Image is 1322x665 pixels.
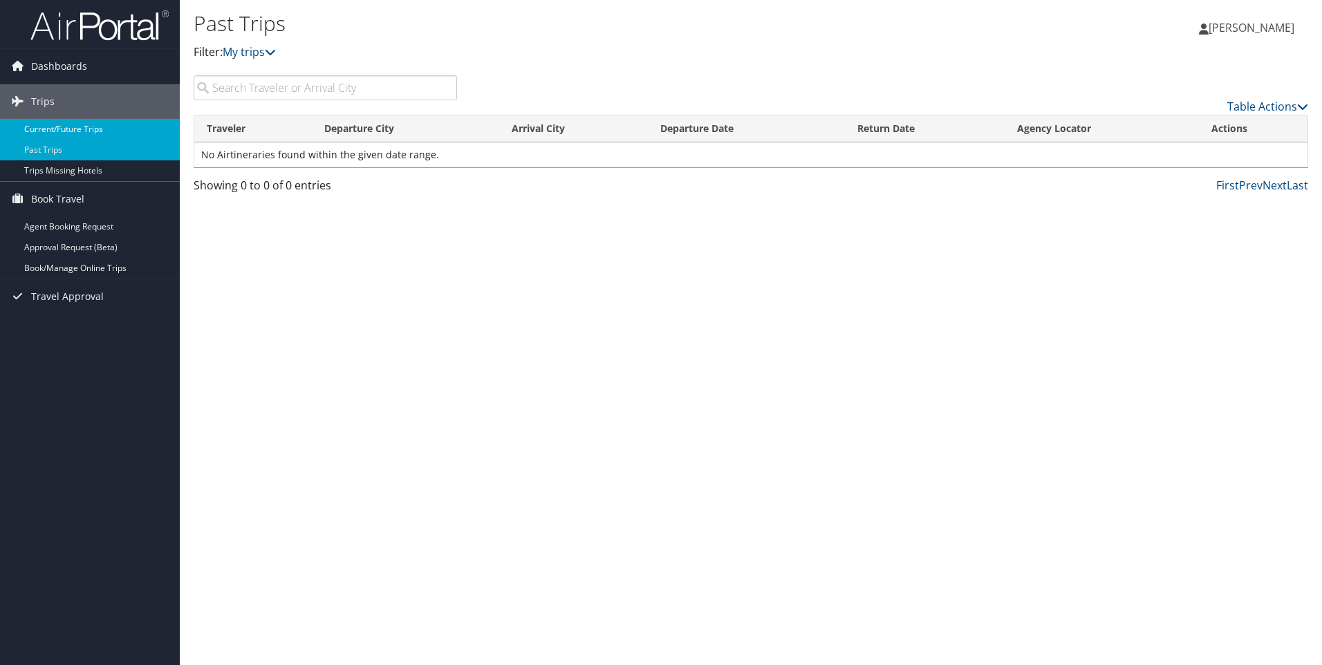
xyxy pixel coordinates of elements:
a: Prev [1239,178,1263,193]
th: Departure City: activate to sort column ascending [312,115,499,142]
th: Traveler: activate to sort column ascending [194,115,312,142]
span: [PERSON_NAME] [1209,20,1294,35]
span: Dashboards [31,49,87,84]
th: Arrival City: activate to sort column ascending [499,115,648,142]
th: Return Date: activate to sort column ascending [845,115,1005,142]
img: airportal-logo.png [30,9,169,41]
a: Last [1287,178,1308,193]
a: My trips [223,44,276,59]
input: Search Traveler or Arrival City [194,75,457,100]
td: No Airtineraries found within the given date range. [194,142,1307,167]
a: [PERSON_NAME] [1199,7,1308,48]
div: Showing 0 to 0 of 0 entries [194,177,457,200]
h1: Past Trips [194,9,937,38]
th: Actions [1199,115,1307,142]
th: Departure Date: activate to sort column ascending [648,115,844,142]
a: First [1216,178,1239,193]
span: Trips [31,84,55,119]
p: Filter: [194,44,937,62]
span: Travel Approval [31,279,104,314]
a: Table Actions [1227,99,1308,114]
a: Next [1263,178,1287,193]
span: Book Travel [31,182,84,216]
th: Agency Locator: activate to sort column ascending [1005,115,1199,142]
